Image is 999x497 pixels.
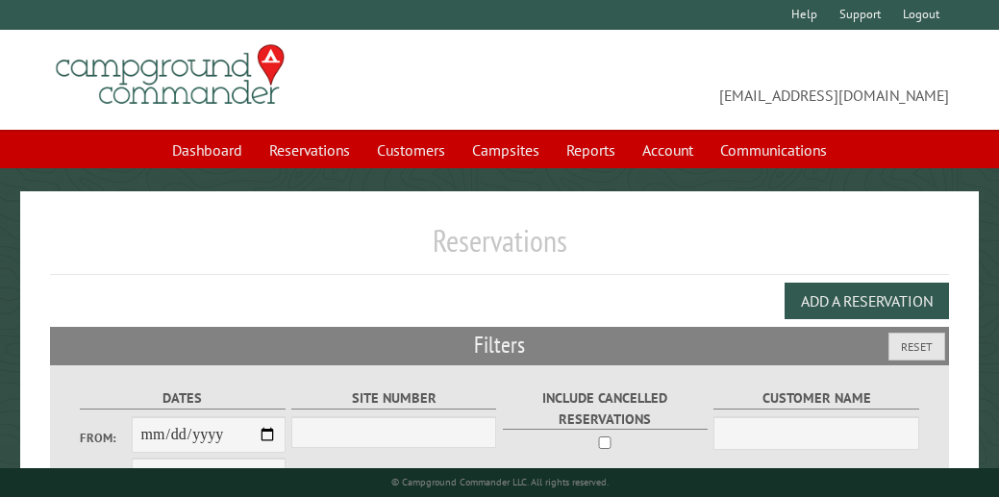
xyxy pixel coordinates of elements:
[713,387,918,410] label: Customer Name
[50,327,949,363] h2: Filters
[785,283,949,319] button: Add a Reservation
[461,132,551,168] a: Campsites
[80,387,285,410] label: Dates
[258,132,362,168] a: Reservations
[80,429,131,447] label: From:
[709,132,838,168] a: Communications
[631,132,705,168] a: Account
[161,132,254,168] a: Dashboard
[365,132,457,168] a: Customers
[888,333,945,360] button: Reset
[391,476,609,488] small: © Campground Commander LLC. All rights reserved.
[503,387,708,430] label: Include Cancelled Reservations
[555,132,627,168] a: Reports
[291,387,496,410] label: Site Number
[500,53,950,107] span: [EMAIL_ADDRESS][DOMAIN_NAME]
[50,222,949,275] h1: Reservations
[50,37,290,112] img: Campground Commander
